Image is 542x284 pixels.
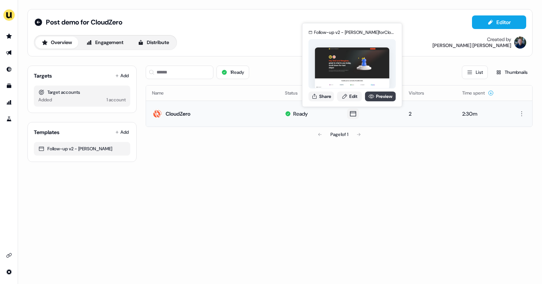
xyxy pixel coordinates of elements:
[80,37,130,49] button: Engagement
[491,66,533,79] button: Thumbnails
[432,43,511,49] div: [PERSON_NAME] [PERSON_NAME]
[34,128,59,136] div: Templates
[3,96,15,108] a: Go to attribution
[131,37,175,49] button: Distribute
[487,37,511,43] div: Created by
[315,47,390,89] img: asset preview
[3,113,15,125] a: Go to experiments
[365,92,396,101] a: Preview
[216,66,249,79] button: 1Ready
[285,86,307,100] button: Status
[337,92,362,101] a: Edit
[472,19,526,27] a: Editor
[38,145,126,153] div: Follow-up v2 - [PERSON_NAME]
[3,47,15,59] a: Go to outbound experience
[35,37,78,49] button: Overview
[3,80,15,92] a: Go to templates
[309,92,334,101] button: Share
[38,89,126,96] div: Target accounts
[152,86,173,100] button: Name
[293,110,308,118] div: Ready
[34,72,52,79] div: Targets
[114,127,130,137] button: Add
[330,131,348,138] div: Page 1 of 1
[462,66,488,79] button: List
[3,266,15,278] a: Go to integrations
[3,30,15,42] a: Go to prospects
[314,29,396,36] div: Follow-up v2 - [PERSON_NAME] for CloudZero
[514,37,526,49] img: James
[114,70,130,81] button: Add
[166,110,190,118] div: CloudZero
[38,96,52,104] div: Added
[462,86,494,100] button: Time spent
[472,15,526,29] button: Editor
[409,110,450,118] div: 2
[462,110,501,118] div: 2:30m
[46,18,122,27] span: Post demo for CloudZero
[3,249,15,261] a: Go to integrations
[3,63,15,75] a: Go to Inbound
[409,86,433,100] button: Visitors
[107,96,126,104] div: 1 account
